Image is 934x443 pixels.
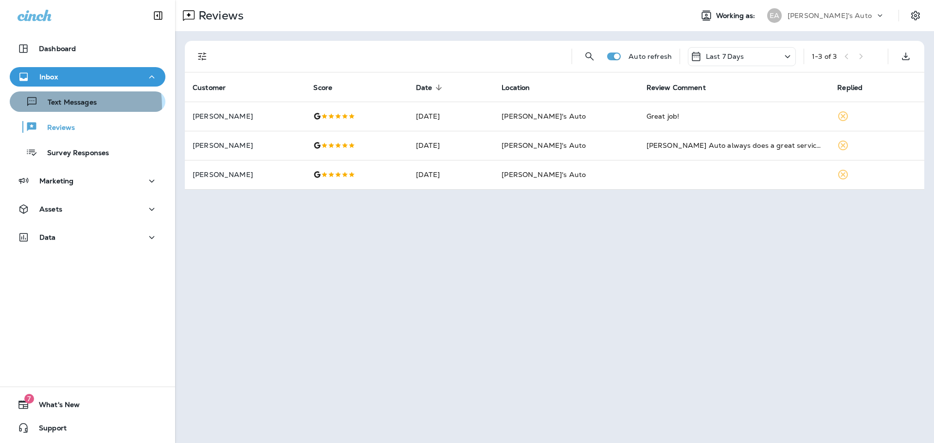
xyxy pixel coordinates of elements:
p: Marketing [39,177,73,185]
p: Data [39,233,56,241]
span: Replied [837,83,875,92]
p: [PERSON_NAME] [193,171,298,178]
td: [DATE] [408,131,494,160]
p: Last 7 Days [706,53,744,60]
span: Working as: [716,12,757,20]
button: Marketing [10,171,165,191]
td: [DATE] [408,102,494,131]
span: [PERSON_NAME]'s Auto [502,170,586,179]
span: Date [416,84,432,92]
p: Assets [39,205,62,213]
button: Assets [10,199,165,219]
span: Customer [193,84,226,92]
span: 7 [24,394,34,404]
p: Text Messages [38,98,97,107]
p: Reviews [195,8,244,23]
span: Customer [193,83,238,92]
button: Support [10,418,165,438]
div: EA [767,8,782,23]
button: Export as CSV [896,47,916,66]
span: Date [416,83,445,92]
p: Reviews [37,124,75,133]
button: Text Messages [10,91,165,112]
span: Location [502,84,530,92]
span: Score [313,83,345,92]
button: Collapse Sidebar [144,6,172,25]
td: [DATE] [408,160,494,189]
div: Great job! [647,111,822,121]
button: Settings [907,7,924,24]
button: Inbox [10,67,165,87]
button: Data [10,228,165,247]
p: Inbox [39,73,58,81]
span: [PERSON_NAME]'s Auto [502,141,586,150]
span: What's New [29,401,80,412]
span: Review Comment [647,84,706,92]
span: [PERSON_NAME]'s Auto [502,112,586,121]
div: Evan Auto always does a great service! They do a great service and check out everything for you! ... [647,141,822,150]
span: Review Comment [647,83,718,92]
p: Dashboard [39,45,76,53]
span: Score [313,84,332,92]
div: 1 - 3 of 3 [812,53,837,60]
button: Dashboard [10,39,165,58]
p: [PERSON_NAME] [193,142,298,149]
p: [PERSON_NAME]'s Auto [788,12,872,19]
button: 7What's New [10,395,165,414]
span: Replied [837,84,862,92]
button: Survey Responses [10,142,165,162]
p: [PERSON_NAME] [193,112,298,120]
p: Auto refresh [629,53,672,60]
p: Survey Responses [37,149,109,158]
button: Search Reviews [580,47,599,66]
span: Location [502,83,542,92]
button: Reviews [10,117,165,137]
button: Filters [193,47,212,66]
span: Support [29,424,67,436]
